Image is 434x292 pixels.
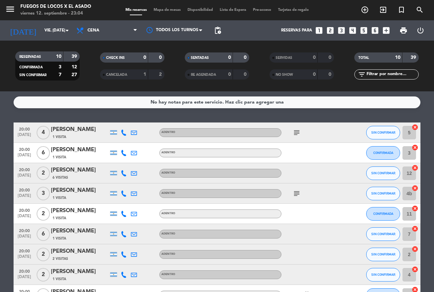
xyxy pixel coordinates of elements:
button: CONFIRMADA [366,207,400,221]
span: [DATE] [16,275,33,283]
span: Cena [87,28,99,33]
i: looks_two [326,26,335,35]
i: cancel [412,124,418,131]
span: SENTADAS [191,56,209,60]
strong: 0 [313,55,316,60]
span: CONFIRMADA [19,66,43,69]
span: 20:00 [16,186,33,194]
span: Mapa de mesas [150,8,184,12]
div: No hay notas para este servicio. Haz clic para agregar una [151,98,284,106]
i: looks_5 [359,26,368,35]
i: cancel [412,246,418,252]
i: [DATE] [5,23,41,38]
i: subject [293,189,301,198]
span: CONFIRMADA [373,212,393,216]
i: cancel [412,225,418,232]
button: SIN CONFIRMAR [366,187,400,200]
strong: 0 [228,72,231,77]
i: cancel [412,205,418,212]
i: arrow_drop_down [63,26,71,35]
span: SIN CONFIRMAR [371,273,395,276]
strong: 10 [395,55,400,60]
span: pending_actions [214,26,222,35]
i: looks_one [315,26,323,35]
strong: 2 [159,72,163,77]
strong: 7 [59,72,61,77]
span: ADENTRO [161,232,175,235]
button: SIN CONFIRMAR [366,227,400,241]
span: [DATE] [16,254,33,262]
span: Tarjetas de regalo [275,8,312,12]
span: SERVIDAS [276,56,292,60]
span: 1 Visita [53,216,66,221]
span: CHECK INS [106,56,125,60]
span: 6 Visitas [53,175,68,180]
strong: 0 [244,55,248,60]
span: SIN CONFIRMAR [371,252,395,256]
i: filter_list [358,70,366,78]
span: ADENTRO [161,212,175,215]
strong: 3 [59,65,61,69]
span: CONFIRMADA [373,151,393,155]
span: ADENTRO [161,151,175,154]
strong: 0 [313,72,316,77]
span: 20:00 [16,267,33,275]
span: 3 [37,187,50,200]
span: ADENTRO [161,131,175,134]
div: [PERSON_NAME] [51,166,108,175]
i: cancel [412,144,418,151]
i: cancel [412,266,418,273]
span: 1 Visita [53,276,66,282]
span: [DATE] [16,173,33,181]
span: 20:00 [16,125,33,133]
i: turned_in_not [397,6,406,14]
input: Filtrar por nombre... [366,71,418,78]
span: SIN CONFIRMAR [371,232,395,236]
strong: 0 [143,55,146,60]
strong: 1 [143,72,146,77]
span: ADENTRO [161,172,175,174]
div: [PERSON_NAME] [51,227,108,235]
button: menu [5,4,15,17]
span: Mis reservas [122,8,150,12]
i: power_settings_new [416,26,425,35]
span: 2 [37,207,50,221]
i: menu [5,4,15,14]
button: CONFIRMADA [366,146,400,160]
span: 6 [37,227,50,241]
i: looks_4 [348,26,357,35]
div: [PERSON_NAME] [51,206,108,215]
span: SIN CONFIRMAR [19,73,46,77]
span: ADENTRO [161,192,175,195]
span: 1 Visita [53,236,66,241]
span: 6 [37,146,50,160]
div: LOG OUT [412,20,429,41]
button: SIN CONFIRMAR [366,166,400,180]
span: SIN CONFIRMAR [371,171,395,175]
strong: 0 [329,72,333,77]
span: 1 Visita [53,134,66,140]
span: RE AGENDADA [191,73,216,76]
strong: 0 [159,55,163,60]
span: ADENTRO [161,273,175,276]
div: Fuegos de Locos X El Asado [20,3,91,10]
span: [DATE] [16,153,33,161]
span: ADENTRO [161,253,175,255]
span: SIN CONFIRMAR [371,131,395,134]
span: 20:00 [16,165,33,173]
button: SIN CONFIRMAR [366,268,400,282]
strong: 12 [72,65,78,69]
span: Reservas para [281,28,312,33]
span: 2 Visitas [53,256,68,262]
span: NO SHOW [276,73,293,76]
strong: 0 [329,55,333,60]
span: 1 Visita [53,195,66,201]
span: Pre-acceso [250,8,275,12]
span: 2 [37,248,50,261]
span: 4 [37,126,50,139]
span: 20:00 [16,145,33,153]
button: SIN CONFIRMAR [366,248,400,261]
span: [DATE] [16,214,33,222]
div: [PERSON_NAME] [51,267,108,276]
span: 2 [37,268,50,282]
